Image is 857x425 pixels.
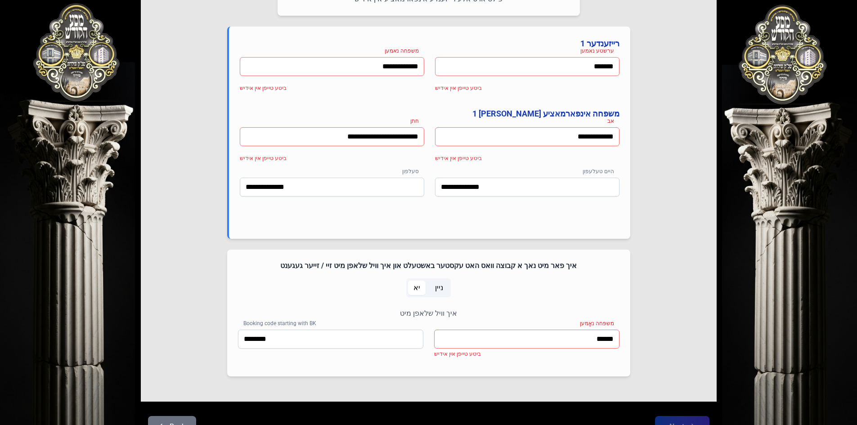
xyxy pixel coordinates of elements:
[238,260,619,271] h4: איך פאר מיט נאך א קבוצה וואס האט עקסטער באשטעלט און איך וויל שלאפן מיט זיי / זייער געגענט
[406,278,428,297] p-togglebutton: יא
[413,282,420,293] span: יא
[240,155,287,161] span: ביטע טייפן אין אידיש
[240,37,619,50] h4: רייזענדער 1
[435,155,482,161] span: ביטע טייפן אין אידיש
[434,351,481,357] span: ביטע טייפן אין אידיש
[435,85,482,91] span: ביטע טייפן אין אידיש
[240,107,619,120] h4: משפחה אינפארמאציע [PERSON_NAME] 1
[240,85,287,91] span: ביטע טייפן אין אידיש
[435,282,443,293] span: ניין
[238,308,619,319] p: איך וויל שלאפן מיט
[428,278,451,297] p-togglebutton: ניין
